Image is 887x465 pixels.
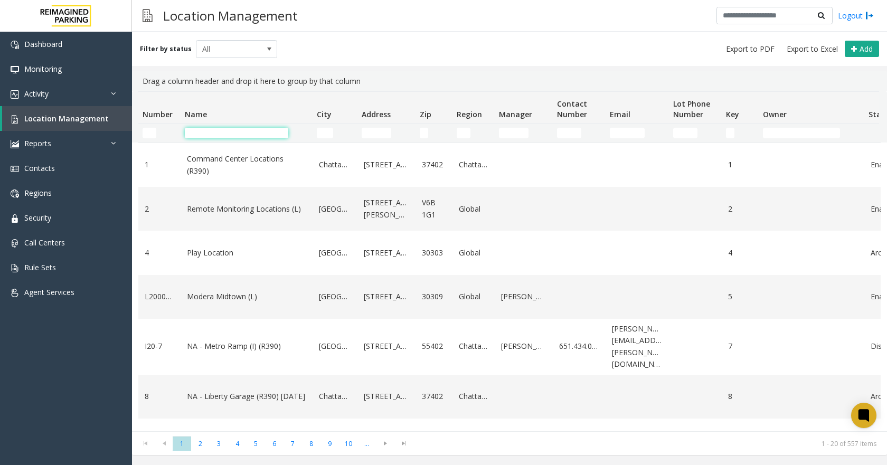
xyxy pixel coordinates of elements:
span: Region [457,109,482,119]
input: Region Filter [457,128,470,138]
img: pageIcon [143,3,153,29]
a: Command Center Locations (R390) [187,153,306,177]
span: Key [726,109,739,119]
a: 651.434.0651 [559,340,599,352]
a: Location Management [2,106,132,131]
span: Dashboard [24,39,62,49]
span: Regions [24,188,52,198]
a: [STREET_ADDRESS] [364,391,409,402]
input: Email Filter [610,128,645,138]
div: Data table [132,91,887,431]
span: Go to the next page [376,436,394,451]
button: Export to Excel [782,42,842,56]
a: Chattanooga [459,159,488,170]
a: NA - Metro Ramp (I) (R390) [187,340,306,352]
span: Page 6 [265,436,284,451]
img: 'icon' [11,41,19,49]
a: 5 [728,291,752,302]
span: Go to the last page [394,436,413,451]
a: [STREET_ADDRESS][PERSON_NAME] [364,197,409,221]
img: 'icon' [11,239,19,248]
td: Lot Phone Number Filter [669,124,722,143]
span: Call Centers [24,238,65,248]
input: Number Filter [143,128,156,138]
a: 37402 [422,391,446,402]
a: [PERSON_NAME] [501,291,546,302]
span: Page 2 [191,436,210,451]
span: Page 1 [173,436,191,451]
input: Lot Phone Number Filter [673,128,697,138]
td: Region Filter [452,124,495,143]
span: Number [143,109,173,119]
span: Export to Excel [787,44,838,54]
img: 'icon' [11,214,19,223]
span: Go to the last page [397,439,411,448]
span: Zip [420,109,431,119]
a: 30309 [422,291,446,302]
span: Agent Services [24,287,74,297]
span: Page 7 [284,436,302,451]
img: 'icon' [11,289,19,297]
input: City Filter [317,128,333,138]
span: Lot Phone Number [673,99,710,119]
a: 55402 [422,340,446,352]
input: Manager Filter [499,128,529,138]
a: 4 [145,247,174,259]
span: Page 11 [357,436,376,451]
button: Add [845,41,879,58]
td: Owner Filter [759,124,864,143]
a: Logout [838,10,874,21]
a: Global [459,247,488,259]
td: Key Filter [722,124,759,143]
img: 'icon' [11,264,19,272]
span: All [196,41,261,58]
a: [PERSON_NAME] [501,340,546,352]
button: Export to PDF [722,42,779,56]
a: [GEOGRAPHIC_DATA] [319,203,351,215]
a: 7 [728,340,752,352]
td: Number Filter [138,124,181,143]
a: V6B 1G1 [422,197,446,221]
a: 1 [145,159,174,170]
a: Global [459,291,488,302]
span: Page 10 [339,436,357,451]
span: Export to PDF [726,44,775,54]
a: L20000500 [145,291,174,302]
span: Address [362,109,391,119]
span: Security [24,213,51,223]
a: 8 [728,391,752,402]
a: Chattanooga [319,391,351,402]
span: Activity [24,89,49,99]
a: 37402 [422,159,446,170]
a: 1 [728,159,752,170]
kendo-pager-info: 1 - 20 of 557 items [419,439,876,448]
div: Drag a column header and drop it here to group by that column [138,71,881,91]
a: [STREET_ADDRESS][PERSON_NAME] [364,429,409,452]
td: Zip Filter [416,124,452,143]
span: Page 9 [320,436,339,451]
a: [PERSON_NAME][EMAIL_ADDRESS][PERSON_NAME][DOMAIN_NAME] [612,323,663,371]
a: [STREET_ADDRESS] [364,247,409,259]
a: Play Location [187,247,306,259]
h3: Location Management [158,3,303,29]
td: Name Filter [181,124,313,143]
a: 2 [728,203,752,215]
input: Address Filter [362,128,391,138]
a: Chattanooga [319,159,351,170]
a: [GEOGRAPHIC_DATA] [319,291,351,302]
input: Zip Filter [420,128,428,138]
span: Email [610,109,630,119]
span: Contacts [24,163,55,173]
td: Manager Filter [495,124,553,143]
img: 'icon' [11,140,19,148]
a: [STREET_ADDRESS] [364,159,409,170]
span: Go to the next page [378,439,392,448]
img: 'icon' [11,189,19,198]
a: Global [459,203,488,215]
span: Location Management [24,113,109,124]
a: NA - Liberty Garage (R390) [DATE] [187,391,306,402]
a: Modera Midtown (L) [187,291,306,302]
span: Monitoring [24,64,62,74]
label: Filter by status [140,44,192,54]
a: Chattanooga [459,391,488,402]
